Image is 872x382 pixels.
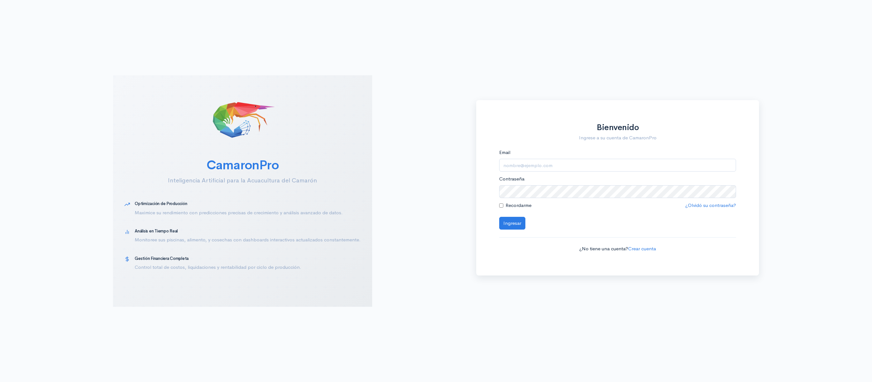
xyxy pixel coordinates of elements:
h5: Gestión Financiera Completa [135,256,361,261]
p: Inteligencia Artificial para la Acuacultura del Camarón [124,176,361,185]
a: Crear cuenta [628,246,656,252]
label: Recordarme [506,202,531,209]
input: nombre@ejemplo.com [499,159,736,172]
button: Ingresar [499,217,525,230]
h5: Optimización de Producción [135,202,361,206]
h2: CamaronPro [124,158,361,172]
h1: Bienvenido [499,123,736,132]
p: ¿No tiene una cuenta? [499,245,736,253]
p: Monitoree sus piscinas, alimento, y cosechas con dashboards interactivos actualizados constanteme... [135,236,361,244]
a: ¿Olvidó su contraseña? [685,202,736,208]
h5: Análisis en Tiempo Real [135,229,361,233]
p: Ingrese a su cuenta de CamaronPro [499,134,736,142]
label: Contraseña [499,175,524,183]
img: CamaronPro Logo [211,87,274,151]
label: Email [499,149,510,156]
p: Maximice su rendimiento con predicciones precisas de crecimiento y análisis avanzado de datos. [135,209,361,217]
p: Control total de costos, liquidaciones y rentabilidad por ciclo de producción. [135,264,361,271]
